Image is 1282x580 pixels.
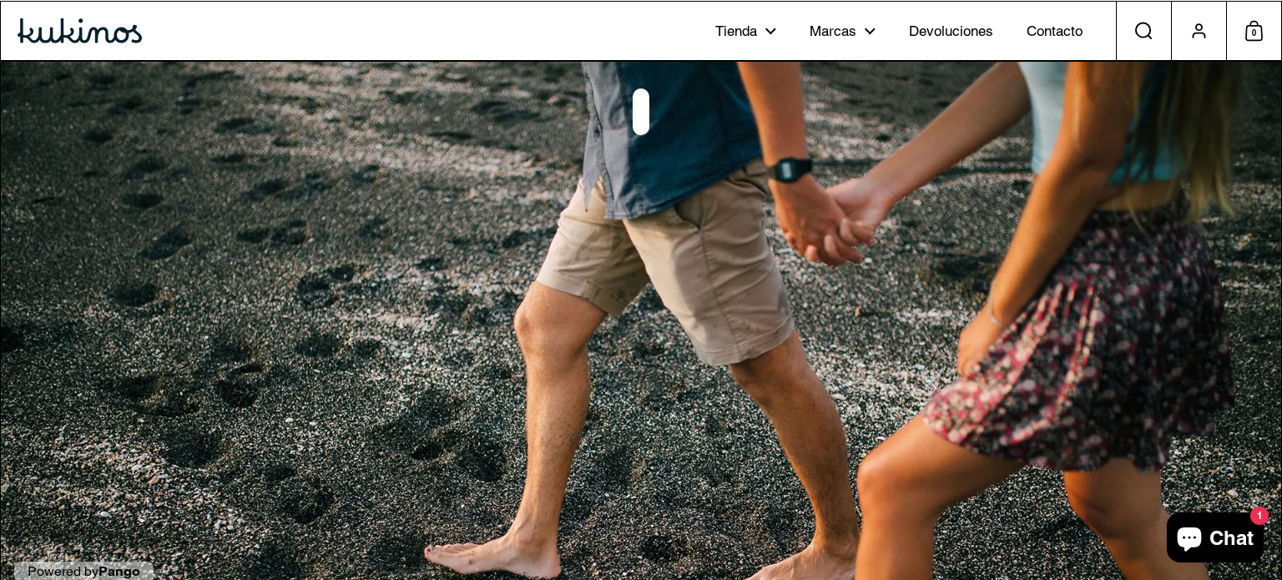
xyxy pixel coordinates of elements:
span: Devoluciones [909,23,993,41]
inbox-online-store-chat: Chat de la tienda online Shopify [1162,512,1269,567]
a: Contacto [1010,8,1099,54]
a: Tienda [699,8,793,54]
span: 0 [1245,23,1263,44]
span: Marcas [810,23,856,41]
a: Marcas [793,8,892,54]
span: Tienda [715,23,757,41]
span: Contacto [1027,23,1083,41]
a: Devoluciones [892,8,1010,54]
a: Pango [98,563,140,579]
